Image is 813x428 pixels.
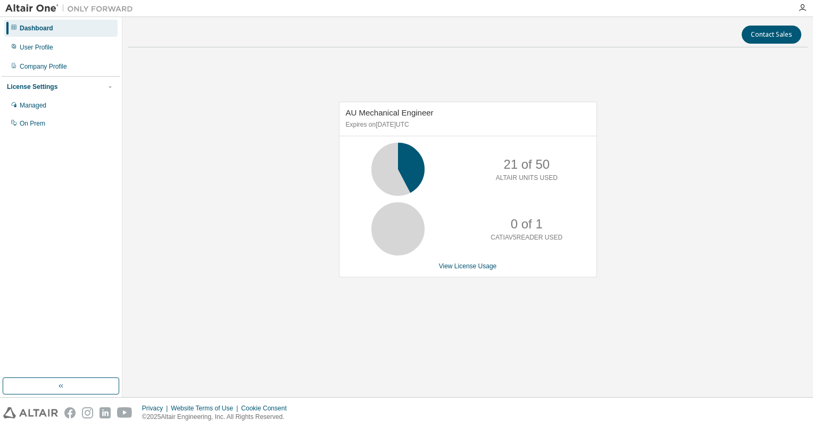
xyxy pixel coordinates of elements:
[142,404,171,413] div: Privacy
[346,108,434,117] span: AU Mechanical Engineer
[496,174,558,183] p: ALTAIR UNITS USED
[439,262,497,270] a: View License Usage
[346,120,587,129] p: Expires on [DATE] UTC
[99,407,111,418] img: linkedin.svg
[241,404,293,413] div: Cookie Consent
[20,101,46,110] div: Managed
[7,83,57,91] div: License Settings
[20,62,67,71] div: Company Profile
[742,26,801,44] button: Contact Sales
[511,215,543,233] p: 0 of 1
[117,407,132,418] img: youtube.svg
[503,155,550,174] p: 21 of 50
[20,43,53,52] div: User Profile
[20,24,53,32] div: Dashboard
[82,407,93,418] img: instagram.svg
[5,3,138,14] img: Altair One
[171,404,241,413] div: Website Terms of Use
[64,407,76,418] img: facebook.svg
[20,119,45,128] div: On Prem
[142,413,293,422] p: © 2025 Altair Engineering, Inc. All Rights Reserved.
[491,233,562,242] p: CATIAV5READER USED
[3,407,58,418] img: altair_logo.svg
